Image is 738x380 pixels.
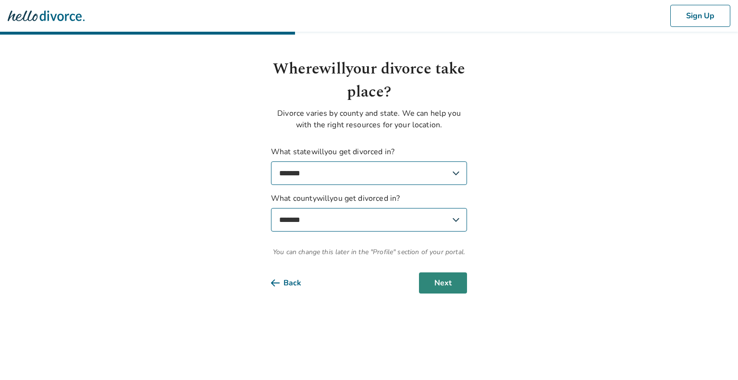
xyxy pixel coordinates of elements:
[271,193,467,232] label: What county will you get divorced in?
[419,272,467,294] button: Next
[271,247,467,257] span: You can change this later in the "Profile" section of your portal.
[271,108,467,131] p: Divorce varies by county and state. We can help you with the right resources for your location.
[271,146,467,185] label: What state will you get divorced in?
[271,58,467,104] h1: Where will your divorce take place?
[271,208,467,232] select: What countywillyou get divorced in?
[271,161,467,185] select: What statewillyou get divorced in?
[271,272,317,294] button: Back
[8,6,85,25] img: Hello Divorce Logo
[690,334,738,380] iframe: Chat Widget
[670,5,730,27] button: Sign Up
